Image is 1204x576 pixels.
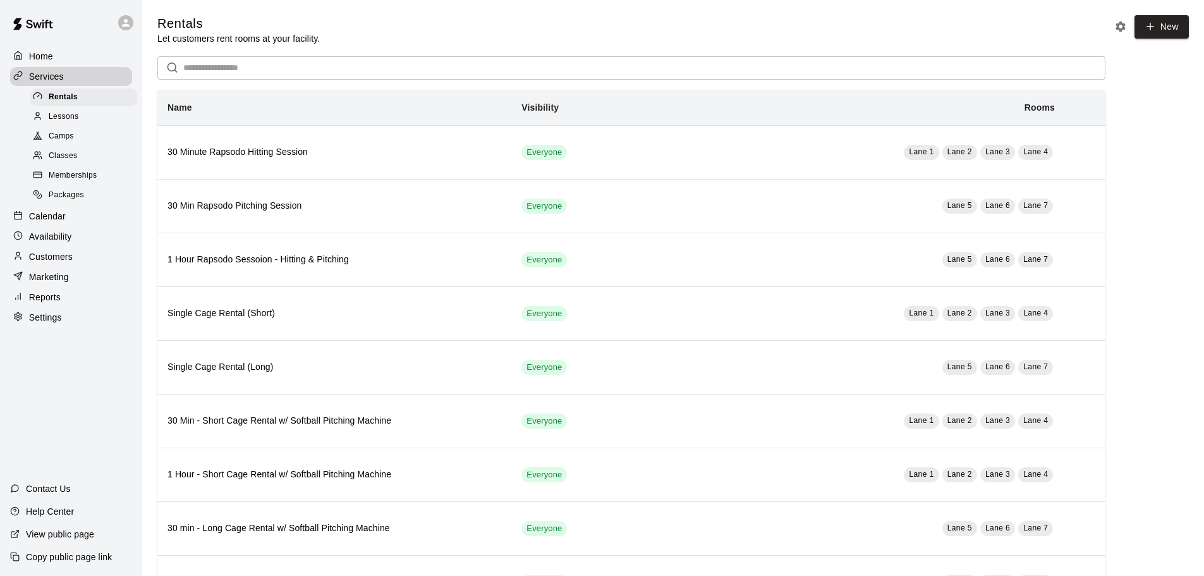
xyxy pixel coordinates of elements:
[30,147,137,165] div: Classes
[167,522,501,536] h6: 30 min - Long Cage Rental w/ Softball Pitching Machine
[10,227,132,246] a: Availability
[10,308,132,327] a: Settings
[521,306,567,321] div: This service is visible to all of your customers
[167,414,501,428] h6: 30 Min - Short Cage Rental w/ Softball Pitching Machine
[909,470,933,479] span: Lane 1
[49,130,74,143] span: Camps
[30,127,142,147] a: Camps
[167,102,192,113] b: Name
[985,255,1010,264] span: Lane 6
[10,207,132,226] a: Calendar
[10,47,132,66] a: Home
[909,309,933,317] span: Lane 1
[26,528,94,541] p: View public page
[49,150,77,162] span: Classes
[947,524,972,532] span: Lane 5
[947,416,972,425] span: Lane 2
[157,15,320,32] h5: Rentals
[29,271,69,283] p: Marketing
[157,32,320,45] p: Let customers rent rooms at your facility.
[29,70,64,83] p: Services
[10,67,132,86] a: Services
[167,145,501,159] h6: 30 Minute Rapsodo Hitting Session
[909,416,933,425] span: Lane 1
[521,467,567,482] div: This service is visible to all of your customers
[985,309,1010,317] span: Lane 3
[521,254,567,266] span: Everyone
[1023,255,1048,264] span: Lane 7
[521,469,567,481] span: Everyone
[521,308,567,320] span: Everyone
[985,201,1010,210] span: Lane 6
[985,470,1010,479] span: Lane 3
[985,524,1010,532] span: Lane 6
[29,230,72,243] p: Availability
[49,91,78,104] span: Rentals
[30,128,137,145] div: Camps
[167,468,501,482] h6: 1 Hour - Short Cage Rental w/ Softball Pitching Machine
[985,416,1010,425] span: Lane 3
[167,199,501,213] h6: 30 Min Rapsodo Pitching Session
[521,200,567,212] span: Everyone
[985,147,1010,156] span: Lane 3
[26,551,112,563] p: Copy public page link
[30,107,142,126] a: Lessons
[1111,17,1130,36] button: Rental settings
[29,50,53,63] p: Home
[49,169,97,182] span: Memberships
[1023,147,1048,156] span: Lane 4
[30,187,137,204] div: Packages
[521,199,567,214] div: This service is visible to all of your customers
[167,360,501,374] h6: Single Cage Rental (Long)
[10,288,132,307] a: Reports
[521,145,567,160] div: This service is visible to all of your customers
[947,201,972,210] span: Lane 5
[49,189,84,202] span: Packages
[30,87,142,107] a: Rentals
[1023,201,1048,210] span: Lane 7
[521,523,567,535] span: Everyone
[167,307,501,321] h6: Single Cage Rental (Short)
[947,147,972,156] span: Lane 2
[947,255,972,264] span: Lane 5
[10,247,132,266] a: Customers
[30,166,142,186] a: Memberships
[521,362,567,374] span: Everyone
[985,362,1010,371] span: Lane 6
[521,360,567,375] div: This service is visible to all of your customers
[521,414,567,429] div: This service is visible to all of your customers
[947,362,972,371] span: Lane 5
[167,253,501,267] h6: 1 Hour Rapsodo Sessoion - Hitting & Pitching
[30,186,142,205] a: Packages
[1025,102,1055,113] b: Rooms
[26,482,71,495] p: Contact Us
[1023,470,1048,479] span: Lane 4
[521,102,559,113] b: Visibility
[521,147,567,159] span: Everyone
[10,267,132,286] a: Marketing
[1023,362,1048,371] span: Lane 7
[29,311,62,324] p: Settings
[30,147,142,166] a: Classes
[30,89,137,106] div: Rentals
[26,505,74,518] p: Help Center
[521,521,567,536] div: This service is visible to all of your customers
[29,250,73,263] p: Customers
[49,111,79,123] span: Lessons
[29,291,61,303] p: Reports
[521,252,567,267] div: This service is visible to all of your customers
[30,167,137,185] div: Memberships
[30,108,137,126] div: Lessons
[909,147,933,156] span: Lane 1
[947,309,972,317] span: Lane 2
[1134,15,1189,39] a: New
[521,415,567,427] span: Everyone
